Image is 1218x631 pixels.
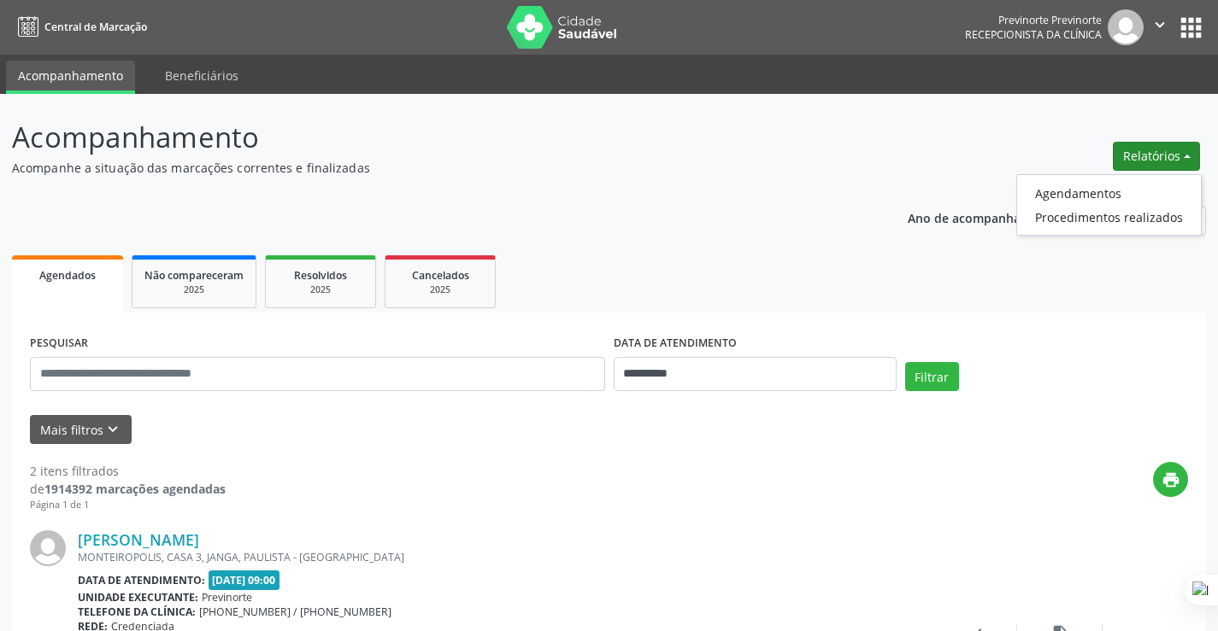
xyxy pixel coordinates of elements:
[144,283,244,296] div: 2025
[44,481,226,497] strong: 1914392 marcações agendadas
[199,605,391,619] span: [PHONE_NUMBER] / [PHONE_NUMBER]
[1162,470,1180,489] i: print
[397,283,483,296] div: 2025
[1017,205,1201,229] a: Procedimentos realizados
[30,498,226,512] div: Página 1 de 1
[1016,174,1202,236] ul: Relatórios
[78,590,198,605] b: Unidade executante:
[30,530,66,566] img: img
[44,20,147,34] span: Central de Marcação
[6,61,135,94] a: Acompanhamento
[294,268,347,283] span: Resolvidos
[78,550,932,564] div: MONTEIROPOLIS, CASA 3, JANGA, PAULISTA - [GEOGRAPHIC_DATA]
[153,61,250,91] a: Beneficiários
[30,330,88,357] label: PESQUISAR
[144,268,244,283] span: Não compareceram
[1176,13,1206,43] button: apps
[965,13,1102,27] div: Previnorte Previnorte
[908,207,1059,228] p: Ano de acompanhamento
[278,283,363,296] div: 2025
[30,462,226,480] div: 2 itens filtrados
[202,590,252,605] span: Previnorte
[78,605,196,619] b: Telefone da clínica:
[1113,142,1200,171] button: Relatórios
[78,530,199,549] a: [PERSON_NAME]
[12,116,848,159] p: Acompanhamento
[30,415,132,445] button: Mais filtroskeyboard_arrow_down
[39,268,96,283] span: Agendados
[30,480,226,498] div: de
[905,362,959,391] button: Filtrar
[12,13,147,41] a: Central de Marcação
[78,573,205,587] b: Data de atendimento:
[209,570,280,590] span: [DATE] 09:00
[103,420,122,439] i: keyboard_arrow_down
[1108,9,1144,45] img: img
[1153,462,1188,497] button: print
[1144,9,1176,45] button: 
[965,27,1102,42] span: Recepcionista da clínica
[12,159,848,177] p: Acompanhe a situação das marcações correntes e finalizadas
[614,330,737,357] label: DATA DE ATENDIMENTO
[1017,181,1201,205] a: Agendamentos
[1150,15,1169,34] i: 
[412,268,469,283] span: Cancelados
